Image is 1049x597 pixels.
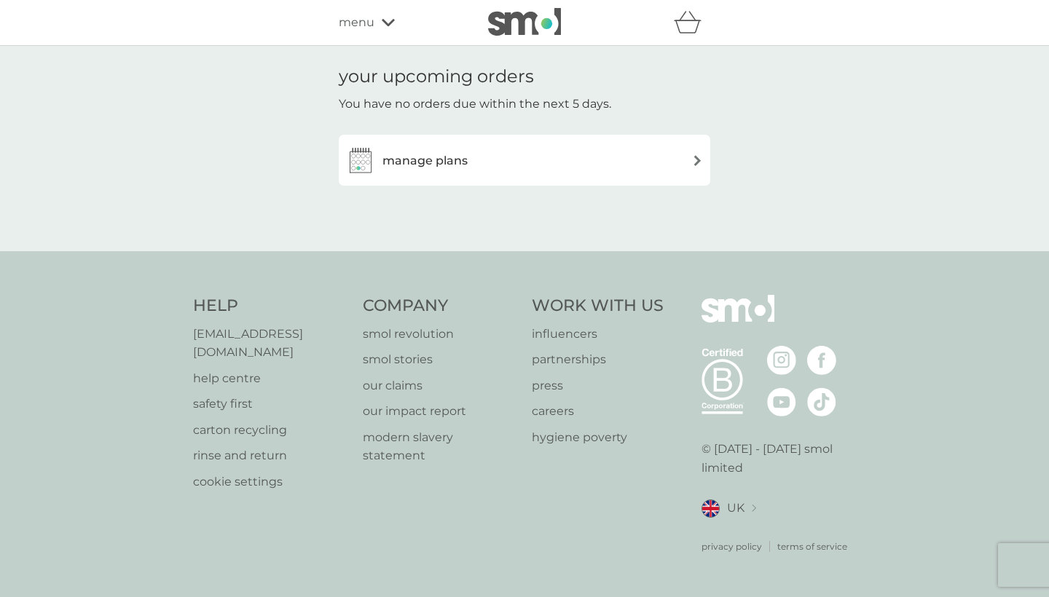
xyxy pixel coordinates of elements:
[702,295,774,344] img: smol
[767,387,796,416] img: visit the smol Youtube page
[339,66,534,87] h1: your upcoming orders
[692,155,703,166] img: arrow right
[193,295,348,317] h4: Help
[532,402,664,421] a: careers
[193,395,348,414] a: safety first
[339,13,374,32] span: menu
[807,346,836,375] img: visit the smol Facebook page
[532,325,664,344] a: influencers
[339,95,611,114] p: You have no orders due within the next 5 days.
[727,499,744,518] span: UK
[488,8,561,36] img: smol
[807,387,836,416] img: visit the smol Tiktok page
[363,402,518,421] a: our impact report
[532,376,664,395] a: press
[702,499,720,518] img: UK flag
[702,440,857,477] p: © [DATE] - [DATE] smol limited
[193,369,348,388] a: help centre
[193,446,348,465] a: rinse and return
[193,421,348,440] a: carton recycling
[363,350,518,369] a: smol stories
[193,325,348,362] a: [EMAIL_ADDRESS][DOMAIN_NAME]
[767,346,796,375] img: visit the smol Instagram page
[363,428,518,465] a: modern slavery statement
[193,473,348,491] a: cookie settings
[532,428,664,447] a: hygiene poverty
[777,539,847,553] a: terms of service
[532,350,664,369] a: partnerships
[702,539,762,553] a: privacy policy
[363,325,518,344] a: smol revolution
[363,295,518,317] h4: Company
[532,295,664,317] h4: Work With Us
[363,376,518,395] a: our claims
[752,505,756,513] img: select a new location
[382,151,468,170] h3: manage plans
[674,8,710,37] div: basket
